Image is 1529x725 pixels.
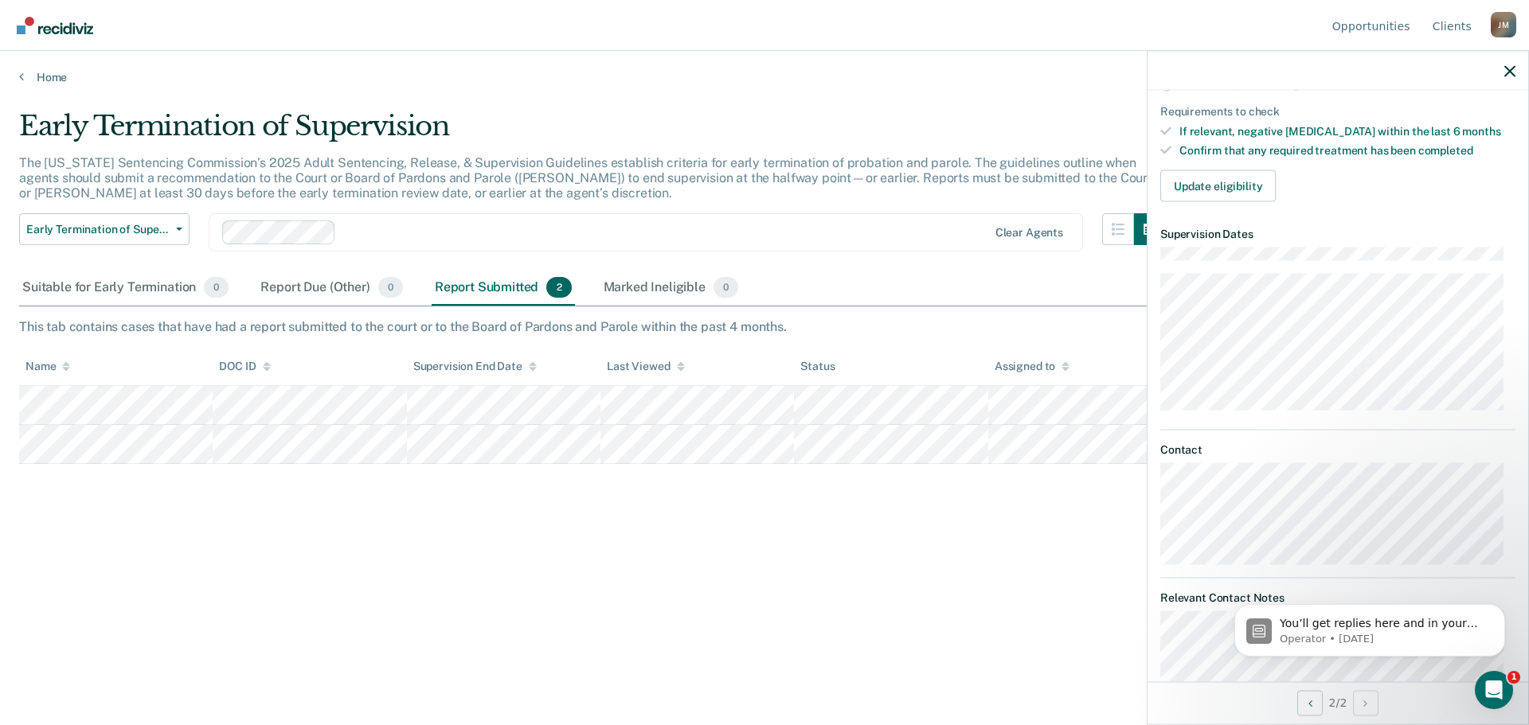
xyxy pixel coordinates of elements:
div: DOC ID [219,360,270,373]
span: completed [1418,144,1473,157]
span: months [1462,124,1500,137]
div: J M [1491,12,1516,37]
div: Name [25,360,70,373]
a: Home [19,70,1510,84]
img: Recidiviz [17,17,93,34]
span: 0 [378,277,403,298]
span: 1 [1507,671,1520,684]
div: 2 / 2 [1148,681,1528,723]
div: Report Submitted [432,271,575,306]
iframe: Intercom notifications message [1210,571,1529,682]
dt: Relevant Contact Notes [1160,591,1515,605]
dt: Supervision Dates [1160,228,1515,241]
div: Suitable for Early Termination [19,271,232,306]
button: Profile dropdown button [1491,12,1516,37]
div: Clear agents [995,226,1063,240]
div: Last Viewed [607,360,684,373]
iframe: Intercom live chat [1475,671,1513,709]
div: If relevant, negative [MEDICAL_DATA] within the last 6 [1179,124,1515,138]
div: Supervision End Date [413,360,537,373]
div: This tab contains cases that have had a report submitted to the court or to the Board of Pardons ... [19,319,1510,334]
button: Update eligibility [1160,170,1276,202]
div: Status [800,360,835,373]
div: Confirm that any required treatment has been [1179,144,1515,158]
div: Report Due (Other) [257,271,405,306]
div: Requirements to check [1160,104,1515,118]
div: Marked Ineligible [600,271,742,306]
span: 0 [714,277,738,298]
span: 0 [204,277,229,298]
button: Next Opportunity [1353,690,1378,715]
span: Early Termination of Supervision [26,223,170,236]
div: Assigned to [995,360,1070,373]
p: The [US_STATE] Sentencing Commission’s 2025 Adult Sentencing, Release, & Supervision Guidelines e... [19,155,1152,201]
dt: Contact [1160,442,1515,456]
button: Previous Opportunity [1297,690,1323,715]
span: 2 [546,277,571,298]
div: Early Termination of Supervision [19,110,1166,155]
